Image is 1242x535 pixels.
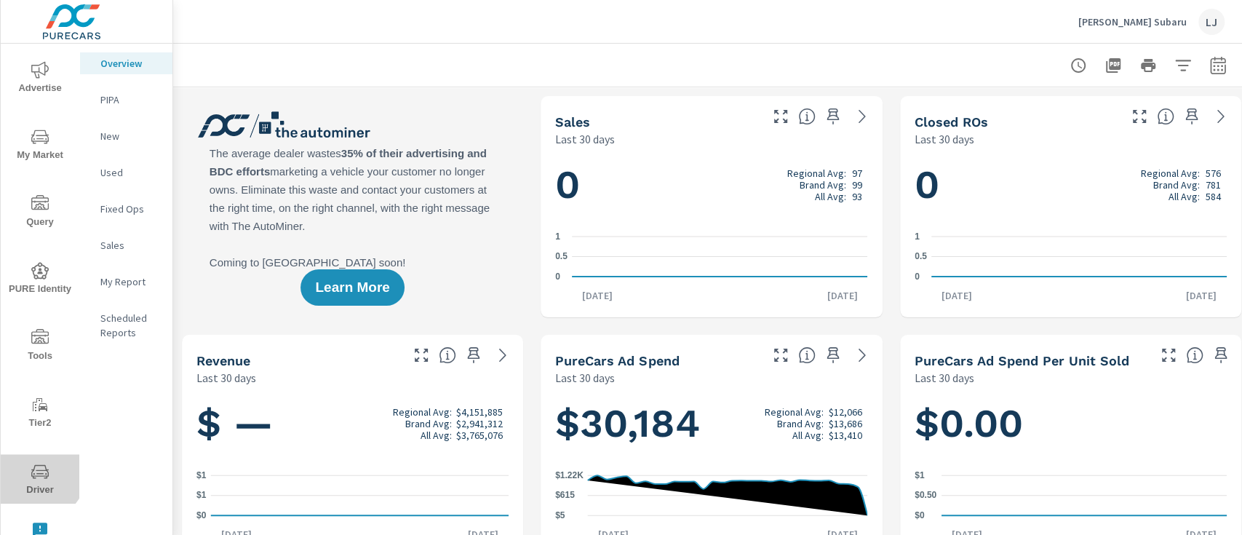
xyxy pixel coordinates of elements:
[5,329,75,365] span: Tools
[915,353,1129,368] h5: PureCars Ad Spend Per Unit Sold
[798,108,816,125] span: Number of vehicles sold by the dealership over the selected date range. [Source: This data is sou...
[1209,344,1233,367] span: Save this to your personalized report
[5,195,75,231] span: Query
[555,510,565,520] text: $5
[915,114,988,130] h5: Closed ROs
[555,130,615,148] p: Last 30 days
[915,369,974,387] p: Last 30 days
[5,61,75,97] span: Advertise
[5,463,75,499] span: Driver
[829,429,862,441] p: $13,410
[80,234,172,256] div: Sales
[555,231,560,242] text: 1
[80,89,172,111] div: PIPA
[852,167,862,179] p: 97
[196,369,256,387] p: Last 30 days
[852,179,862,191] p: 99
[100,165,161,180] p: Used
[1157,344,1180,367] button: Make Fullscreen
[792,429,823,441] p: All Avg:
[829,418,862,429] p: $13,686
[555,399,867,448] h1: $30,184
[5,262,75,298] span: PURE Identity
[491,344,514,367] a: See more details in report
[300,269,404,306] button: Learn More
[80,271,172,293] div: My Report
[915,470,925,480] text: $1
[798,346,816,364] span: Total cost of media for all PureCars channels for the selected dealership group over the selected...
[80,125,172,147] div: New
[100,92,161,107] p: PIPA
[1206,191,1221,202] p: 584
[817,288,868,303] p: [DATE]
[1128,105,1151,128] button: Make Fullscreen
[196,510,207,520] text: $0
[1209,105,1233,128] a: See more details in report
[555,369,615,387] p: Last 30 days
[555,470,584,480] text: $1.22K
[555,160,867,210] h1: 0
[915,491,936,501] text: $0.50
[851,105,874,128] a: See more details in report
[80,307,172,344] div: Scheduled Reports
[1141,167,1200,179] p: Regional Avg:
[100,202,161,216] p: Fixed Ops
[393,406,452,418] p: Regional Avg:
[776,418,823,429] p: Brand Avg:
[1169,51,1198,80] button: Apply Filters
[769,344,792,367] button: Make Fullscreen
[456,418,503,429] p: $2,941,312
[1078,15,1187,28] p: [PERSON_NAME] Subaru
[787,167,846,179] p: Regional Avg:
[915,160,1227,210] h1: 0
[769,105,792,128] button: Make Fullscreen
[196,399,509,448] h1: $ —
[1153,179,1200,191] p: Brand Avg:
[821,344,845,367] span: Save this to your personalized report
[5,396,75,432] span: Tier2
[80,52,172,74] div: Overview
[80,198,172,220] div: Fixed Ops
[1099,51,1128,80] button: "Export Report to PDF"
[915,231,920,242] text: 1
[555,491,575,501] text: $615
[572,288,623,303] p: [DATE]
[555,252,568,262] text: 0.5
[439,346,456,364] span: Total sales revenue over the selected date range. [Source: This data is sourced from the dealer’s...
[915,399,1227,448] h1: $0.00
[80,162,172,183] div: Used
[915,252,927,262] text: 0.5
[1206,179,1221,191] p: 781
[405,418,452,429] p: Brand Avg:
[1180,105,1203,128] span: Save this to your personalized report
[764,406,823,418] p: Regional Avg:
[5,128,75,164] span: My Market
[315,281,389,294] span: Learn More
[829,406,862,418] p: $12,066
[196,491,207,501] text: $1
[915,130,974,148] p: Last 30 days
[555,353,679,368] h5: PureCars Ad Spend
[815,191,846,202] p: All Avg:
[915,272,920,282] text: 0
[421,429,452,441] p: All Avg:
[462,344,485,367] span: Save this to your personalized report
[1198,9,1225,35] div: LJ
[1176,288,1227,303] p: [DATE]
[1203,51,1233,80] button: Select Date Range
[555,272,560,282] text: 0
[196,353,250,368] h5: Revenue
[851,344,874,367] a: See more details in report
[800,179,846,191] p: Brand Avg:
[100,129,161,143] p: New
[1186,346,1203,364] span: Average cost of advertising per each vehicle sold at the dealer over the selected date range. The...
[1134,51,1163,80] button: Print Report
[555,114,590,130] h5: Sales
[100,56,161,71] p: Overview
[1206,167,1221,179] p: 576
[915,510,925,520] text: $0
[821,105,845,128] span: Save this to your personalized report
[456,429,503,441] p: $3,765,076
[852,191,862,202] p: 93
[100,238,161,253] p: Sales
